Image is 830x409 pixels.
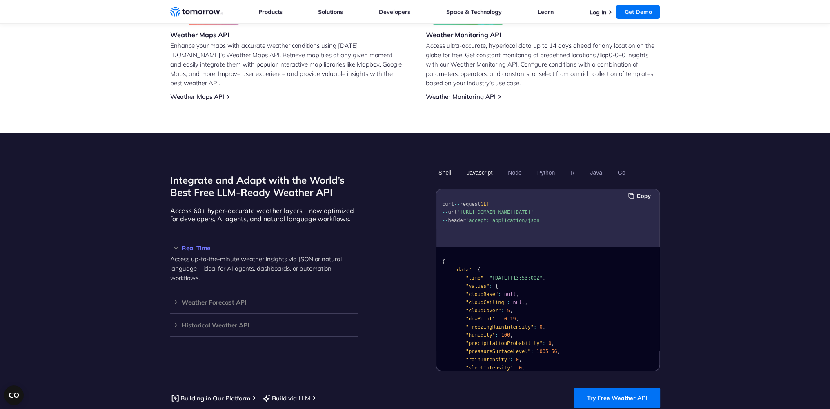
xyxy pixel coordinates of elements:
[518,357,521,362] span: ,
[465,332,495,338] span: "humidity"
[628,191,653,200] button: Copy
[516,357,518,362] span: 0
[465,218,542,223] span: 'accept: application/json'
[426,41,660,88] p: Access ultra-accurate, hyperlocal data up to 14 days ahead for any location on the globe for free...
[258,8,283,16] a: Products
[442,209,448,215] span: --
[557,349,560,354] span: ,
[616,5,660,19] a: Get Demo
[538,8,554,16] a: Learn
[501,332,510,338] span: 100
[495,316,498,322] span: :
[442,259,445,265] span: {
[501,316,504,322] span: -
[465,340,542,346] span: "precipitationProbability"
[614,166,628,180] button: Go
[170,254,358,282] p: Access up-to-the-minute weather insights via JSON or natural language – ideal for AI agents, dash...
[465,283,489,289] span: "values"
[379,8,410,16] a: Developers
[465,275,483,281] span: "time"
[465,291,498,297] span: "cloudBase"
[548,340,551,346] span: 0
[483,275,486,281] span: :
[170,299,358,305] h3: Weather Forecast API
[477,267,480,273] span: {
[510,308,513,313] span: ,
[170,393,250,403] a: Building in Our Platform
[516,316,518,322] span: ,
[442,201,454,207] span: curl
[501,308,504,313] span: :
[525,300,527,305] span: ,
[533,324,536,330] span: :
[170,6,223,18] a: Home link
[448,209,457,215] span: url
[4,385,24,405] button: Open CMP widget
[513,300,525,305] span: null
[318,8,343,16] a: Solutions
[505,166,524,180] button: Node
[498,291,501,297] span: :
[516,291,518,297] span: ,
[574,388,660,408] a: Try Free Weather API
[489,283,492,289] span: :
[465,349,530,354] span: "pressureSurfaceLevel"
[507,308,510,313] span: 5
[465,365,513,371] span: "sleetIntensity"
[504,291,516,297] span: null
[442,218,448,223] span: --
[510,332,513,338] span: ,
[534,166,558,180] button: Python
[457,209,534,215] span: '[URL][DOMAIN_NAME][DATE]'
[465,324,533,330] span: "freezingRainIntensity"
[522,365,525,371] span: ,
[460,201,481,207] span: request
[530,349,533,354] span: :
[465,308,501,313] span: "cloudCover"
[170,93,224,100] a: Weather Maps API
[472,267,474,273] span: :
[542,324,545,330] span: ,
[510,357,513,362] span: :
[507,300,510,305] span: :
[480,201,489,207] span: GET
[536,349,557,354] span: 1005.56
[170,174,358,198] h2: Integrate and Adapt with the World’s Best Free LLM-Ready Weather API
[489,275,542,281] span: "[DATE]T13:53:00Z"
[170,322,358,328] h3: Historical Weather API
[542,340,545,346] span: :
[170,41,405,88] p: Enhance your maps with accurate weather conditions using [DATE][DOMAIN_NAME]’s Weather Maps API. ...
[170,30,259,39] h3: Weather Maps API
[551,340,554,346] span: ,
[465,357,510,362] span: "rainIntensity"
[518,365,521,371] span: 0
[262,393,310,403] a: Build via LLM
[542,275,545,281] span: ,
[426,93,496,100] a: Weather Monitoring API
[589,9,606,16] a: Log In
[504,316,516,322] span: 0.19
[454,267,471,273] span: "data"
[465,316,495,322] span: "dewPoint"
[448,218,465,223] span: header
[170,207,358,223] p: Access 60+ hyper-accurate weather layers – now optimized for developers, AI agents, and natural l...
[454,201,459,207] span: --
[464,166,495,180] button: Javascript
[436,166,454,180] button: Shell
[465,300,507,305] span: "cloudCeiling"
[495,332,498,338] span: :
[587,166,605,180] button: Java
[495,283,498,289] span: {
[170,245,358,251] h3: Real Time
[539,324,542,330] span: 0
[567,166,577,180] button: R
[513,365,516,371] span: :
[426,30,504,39] h3: Weather Monitoring API
[446,8,502,16] a: Space & Technology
